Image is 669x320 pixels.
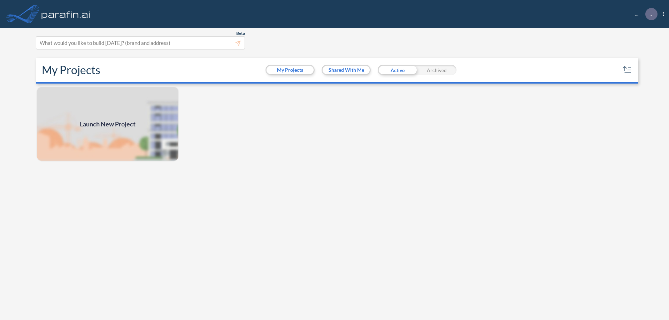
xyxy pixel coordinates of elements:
[625,8,664,20] div: ...
[36,86,179,162] img: add
[36,86,179,162] a: Launch New Project
[651,11,652,17] p: .
[42,63,100,77] h2: My Projects
[622,64,633,76] button: sort
[236,31,245,36] span: Beta
[378,65,417,75] div: Active
[323,66,370,74] button: Shared With Me
[417,65,456,75] div: Archived
[40,7,92,21] img: logo
[267,66,314,74] button: My Projects
[80,119,136,129] span: Launch New Project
